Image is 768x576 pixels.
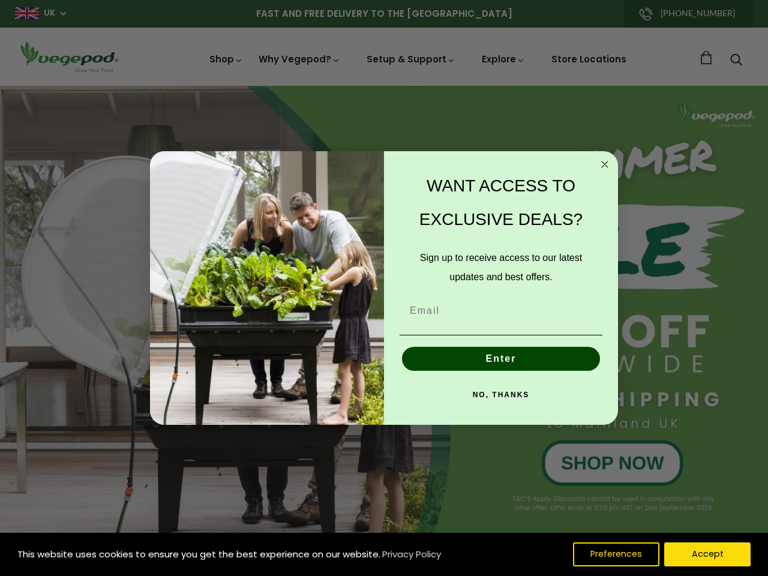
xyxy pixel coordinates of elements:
span: Sign up to receive access to our latest updates and best offers. [420,253,582,282]
button: NO, THANKS [400,383,602,407]
a: Privacy Policy (opens in a new tab) [380,544,443,565]
input: Email [400,299,602,323]
button: Close dialog [598,157,612,172]
button: Enter [402,347,600,371]
button: Accept [664,542,751,566]
img: e9d03583-1bb1-490f-ad29-36751b3212ff.jpeg [150,151,384,425]
span: This website uses cookies to ensure you get the best experience on our website. [17,548,380,560]
span: WANT ACCESS TO EXCLUSIVE DEALS? [419,176,583,229]
button: Preferences [573,542,659,566]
